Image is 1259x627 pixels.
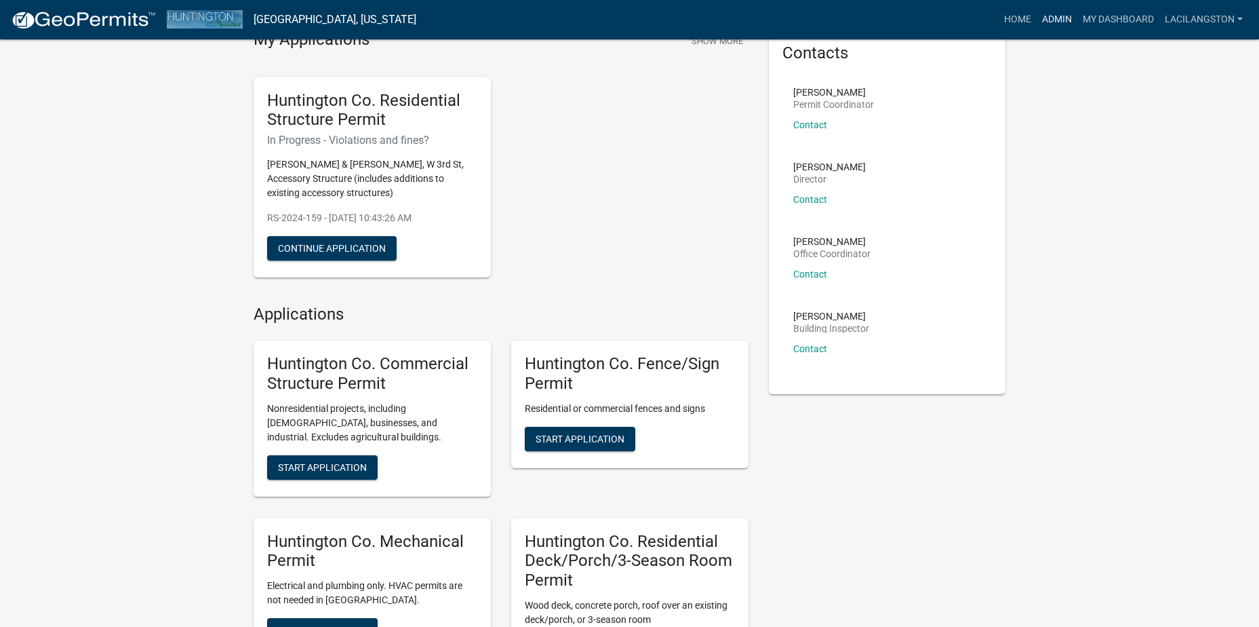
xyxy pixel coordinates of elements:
h5: Huntington Co. Commercial Structure Permit [267,354,477,394]
h5: Huntington Co. Mechanical Permit [267,532,477,571]
h4: My Applications [254,30,369,50]
p: Building Inspector [793,324,869,333]
h5: Contacts [782,43,993,63]
h5: Huntington Co. Residential Deck/Porch/3-Season Room Permit [525,532,735,590]
button: Continue Application [267,236,397,261]
h5: Huntington Co. Residential Structure Permit [267,91,477,130]
p: Electrical and plumbing only. HVAC permits are not needed in [GEOGRAPHIC_DATA]. [267,579,477,607]
p: Wood deck, concrete porch, roof over an existing deck/porch, or 3-season room [525,598,735,627]
p: [PERSON_NAME] [793,88,874,97]
a: Contact [793,343,827,354]
p: Residential or commercial fences and signs [525,402,735,416]
p: [PERSON_NAME] & [PERSON_NAME], W 3rd St, Accessory Structure (includes additions to existing acce... [267,157,477,200]
a: My Dashboard [1077,7,1159,33]
p: Office Coordinator [793,249,871,259]
p: Director [793,174,866,184]
a: Admin [1037,7,1077,33]
p: RS-2024-159 - [DATE] 10:43:26 AM [267,211,477,225]
a: Contact [793,194,827,205]
p: [PERSON_NAME] [793,237,871,246]
p: [PERSON_NAME] [793,162,866,172]
button: Show More [686,30,748,52]
h4: Applications [254,305,748,324]
button: Start Application [525,427,635,451]
span: Start Application [278,461,367,472]
p: [PERSON_NAME] [793,311,869,321]
a: Contact [793,119,827,130]
h5: Huntington Co. Fence/Sign Permit [525,354,735,394]
a: LaciLangston [1159,7,1248,33]
img: Huntington County, Indiana [167,10,243,28]
a: Home [999,7,1037,33]
p: Permit Coordinator [793,100,874,109]
a: Contact [793,269,827,280]
button: Start Application [267,455,378,480]
p: Nonresidential projects, including [DEMOGRAPHIC_DATA], businesses, and industrial. Excludes agric... [267,402,477,444]
a: [GEOGRAPHIC_DATA], [US_STATE] [254,8,416,31]
h6: In Progress - Violations and fines? [267,134,477,147]
span: Start Application [536,433,624,444]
